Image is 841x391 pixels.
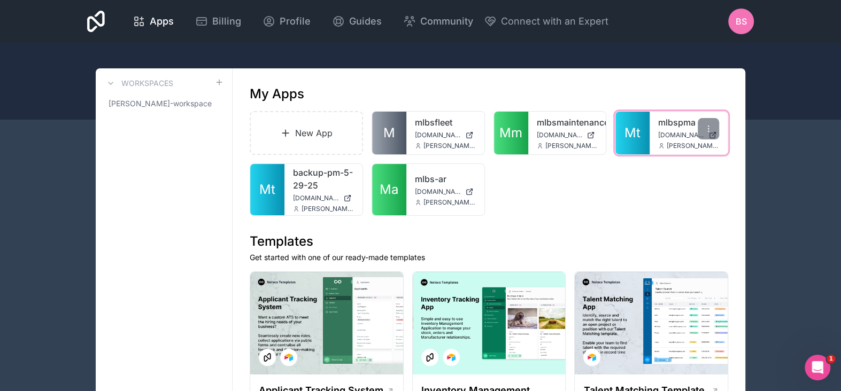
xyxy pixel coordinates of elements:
[447,353,456,362] img: Airtable Logo
[187,10,250,33] a: Billing
[658,131,719,139] a: [DOMAIN_NAME]
[104,77,173,90] a: Workspaces
[415,187,461,196] span: [DOMAIN_NAME]
[380,181,398,198] span: Ma
[104,94,223,113] a: [PERSON_NAME]-workspace
[423,198,476,207] span: [PERSON_NAME][EMAIL_ADDRESS][PERSON_NAME][DOMAIN_NAME]
[212,14,241,29] span: Billing
[250,252,728,263] p: Get started with one of our ready-made templates
[293,194,339,202] span: [DOMAIN_NAME]
[280,14,311,29] span: Profile
[372,112,406,154] a: M
[415,173,476,185] a: mlbs-ar
[499,124,522,142] span: Mm
[284,353,293,362] img: Airtable Logo
[615,112,650,154] a: Mt
[293,194,354,202] a: [DOMAIN_NAME]
[121,78,173,89] h3: Workspaces
[667,142,719,150] span: [PERSON_NAME][EMAIL_ADDRESS][PERSON_NAME][DOMAIN_NAME]
[372,164,406,215] a: Ma
[250,85,304,103] h1: My Apps
[501,14,608,29] span: Connect with an Expert
[588,353,596,362] img: Airtable Logo
[537,116,598,129] a: mlbsmaintenance
[423,142,476,150] span: [PERSON_NAME][EMAIL_ADDRESS][PERSON_NAME][DOMAIN_NAME]
[250,164,284,215] a: Mt
[250,233,728,250] h1: Templates
[302,205,354,213] span: [PERSON_NAME][EMAIL_ADDRESS][PERSON_NAME][DOMAIN_NAME]
[658,116,719,129] a: mlbspma
[124,10,182,33] a: Apps
[254,10,319,33] a: Profile
[537,131,583,139] span: [DOMAIN_NAME]
[827,355,835,363] span: 1
[383,124,395,142] span: M
[537,131,598,139] a: [DOMAIN_NAME]
[420,14,473,29] span: Community
[415,131,476,139] a: [DOMAIN_NAME]
[494,112,528,154] a: Mm
[259,181,275,198] span: Mt
[415,116,476,129] a: mlbsfleet
[250,111,363,155] a: New App
[150,14,174,29] span: Apps
[293,166,354,192] a: backup-pm-5-29-25
[624,124,641,142] span: Mt
[415,131,461,139] span: [DOMAIN_NAME]
[805,355,830,380] iframe: Intercom live chat
[415,187,476,196] a: [DOMAIN_NAME]
[323,10,390,33] a: Guides
[395,10,482,33] a: Community
[349,14,382,29] span: Guides
[736,15,747,28] span: BS
[484,14,608,29] button: Connect with an Expert
[545,142,598,150] span: [PERSON_NAME][EMAIL_ADDRESS][PERSON_NAME][DOMAIN_NAME]
[109,98,212,109] span: [PERSON_NAME]-workspace
[658,131,704,139] span: [DOMAIN_NAME]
